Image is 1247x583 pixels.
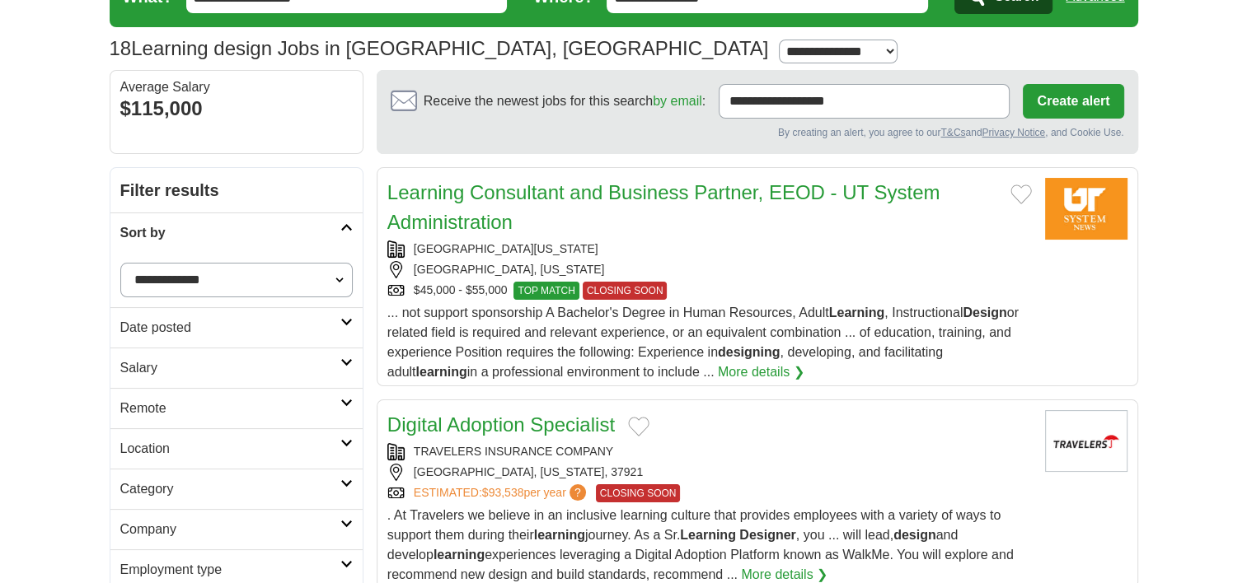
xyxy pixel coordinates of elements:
strong: learning [434,548,485,562]
div: [GEOGRAPHIC_DATA], [US_STATE], 37921 [387,464,1032,481]
button: Create alert [1023,84,1123,119]
span: CLOSING SOON [596,484,681,502]
div: $45,000 - $55,000 [387,282,1032,300]
span: 18 [110,34,132,63]
span: ... not support sponsorship A Bachelor's Degree in Human Resources, Adult , Instructional or rela... [387,305,1019,379]
strong: Design [963,305,1006,319]
div: By creating an alert, you agree to our and , and Cookie Use. [391,125,1124,140]
button: Add to favorite jobs [628,417,649,436]
span: $93,538 [482,486,524,499]
span: Receive the newest jobs for this search : [424,91,706,111]
a: by email [653,94,702,108]
a: More details ❯ [718,362,804,382]
h2: Sort by [120,223,340,243]
h1: Learning design Jobs in [GEOGRAPHIC_DATA], [GEOGRAPHIC_DATA] [110,37,769,59]
a: Salary [110,347,363,388]
strong: design [893,528,936,542]
div: Average Salary [120,81,353,94]
a: Company [110,509,363,549]
h2: Category [120,479,340,499]
img: Travelers Insurance Company logo [1045,410,1127,472]
div: $115,000 [120,94,353,124]
strong: learning [534,528,585,542]
a: Digital Adoption Specialist [387,413,615,436]
a: TRAVELERS INSURANCE COMPANY [414,445,613,458]
span: . At Travelers we believe in an inclusive learning culture that provides employees with a variety... [387,508,1014,581]
a: Privacy Notice [982,127,1045,138]
button: Add to favorite jobs [1010,184,1032,204]
a: Learning Consultant and Business Partner, EEOD - UT System Administration [387,181,940,233]
a: Remote [110,388,363,428]
img: University of Tennessee logo [1045,178,1127,240]
h2: Location [120,439,340,459]
a: ESTIMATED:$93,538per year? [414,484,589,502]
strong: Learning [829,305,885,319]
a: Location [110,428,363,469]
h2: Remote [120,399,340,418]
strong: designing [718,345,781,359]
a: Sort by [110,212,363,253]
h2: Filter results [110,168,363,212]
span: ? [570,484,586,501]
h2: Employment type [120,560,340,580]
h2: Company [120,520,340,539]
div: [GEOGRAPHIC_DATA], [US_STATE] [387,261,1032,278]
span: CLOSING SOON [583,282,668,300]
strong: learning [416,365,467,379]
h2: Salary [120,358,340,378]
a: [GEOGRAPHIC_DATA][US_STATE] [414,242,598,255]
span: TOP MATCH [513,282,579,300]
strong: Learning [680,528,736,542]
a: T&Cs [940,127,965,138]
a: Category [110,469,363,509]
h2: Date posted [120,318,340,338]
strong: Designer [739,528,795,542]
a: Date posted [110,307,363,347]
